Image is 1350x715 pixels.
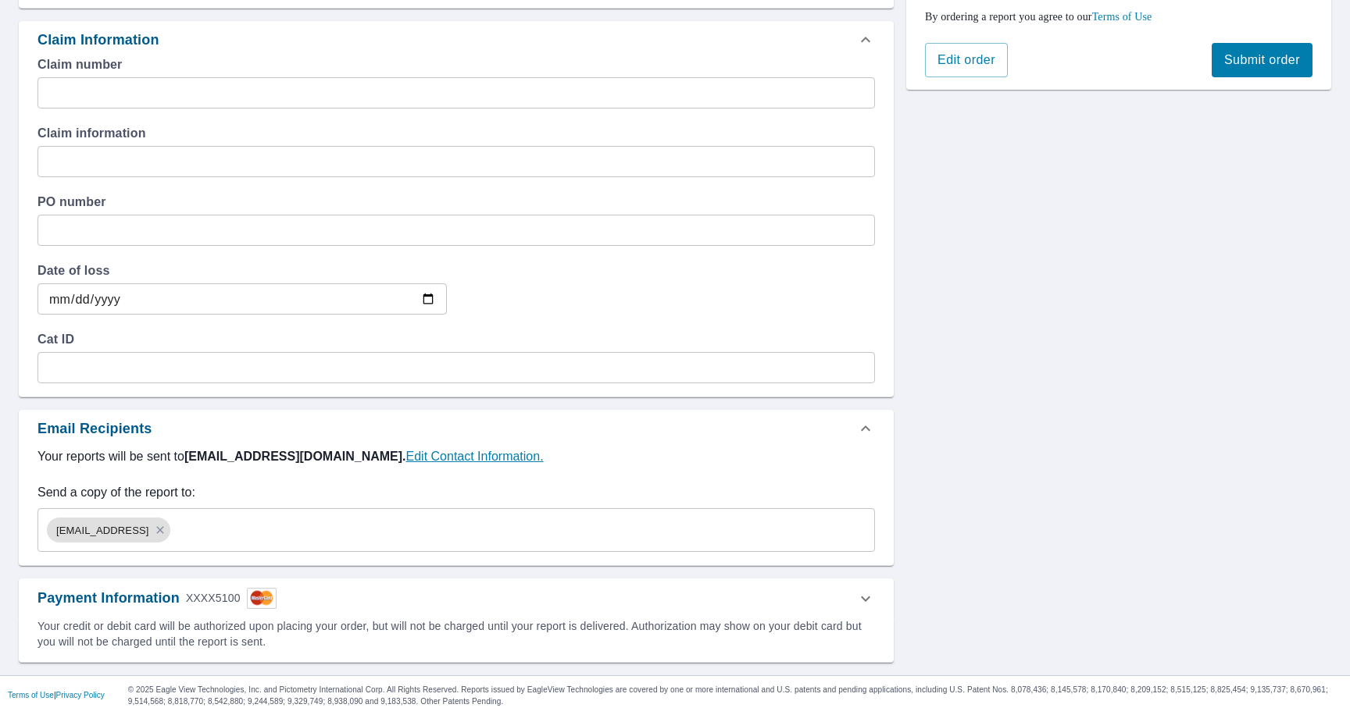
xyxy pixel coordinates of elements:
a: Privacy Policy [56,691,105,699]
a: Terms of Use [8,691,54,699]
button: Edit order [925,43,1008,77]
a: EditContactInfo [406,450,544,463]
button: Submit order [1212,43,1312,77]
label: Claim number [37,59,875,71]
p: | [8,691,105,700]
a: Terms of Use [1092,11,1152,23]
span: Submit order [1224,52,1300,69]
div: Email Recipients [19,410,894,447]
div: Your credit or debit card will be authorized upon placing your order, but will not be charged unt... [37,618,875,649]
div: Payment Information [37,588,277,609]
div: [EMAIL_ADDRESS] [47,518,170,542]
div: Claim Information [19,21,894,59]
img: cardImage [247,588,277,609]
div: Claim Information [37,30,159,51]
div: Email Recipients [37,418,152,439]
label: Cat ID [37,333,875,346]
span: Edit order [937,52,995,69]
p: © 2025 Eagle View Technologies, Inc. and Pictometry International Corp. All Rights Reserved. Repo... [128,684,1342,707]
label: Send a copy of the report to: [37,483,875,502]
label: PO number [37,196,875,208]
label: Your reports will be sent to [37,447,875,466]
label: Claim information [37,127,875,140]
div: XXXX5100 [186,588,241,609]
p: By ordering a report you agree to our [925,10,1312,24]
span: [EMAIL_ADDRESS] [47,523,159,538]
label: Date of loss [37,265,447,277]
b: [EMAIL_ADDRESS][DOMAIN_NAME]. [184,450,406,463]
div: Payment InformationXXXX5100cardImage [19,578,894,618]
